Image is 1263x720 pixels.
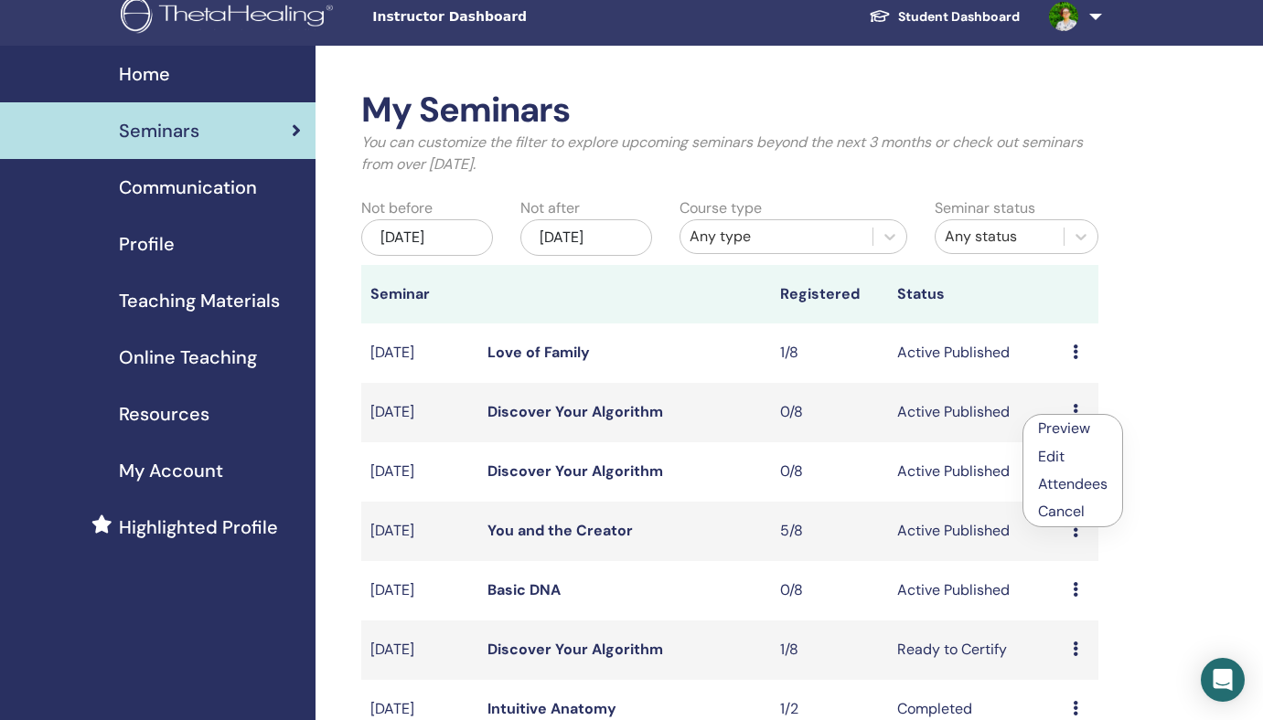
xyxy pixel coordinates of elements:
[945,226,1054,248] div: Any status
[119,287,280,314] span: Teaching Materials
[888,265,1064,323] th: Status
[690,226,863,248] div: Any type
[361,502,478,561] td: [DATE]
[361,561,478,620] td: [DATE]
[680,197,762,219] label: Course type
[487,402,663,421] a: Discover Your Algorithm
[520,219,652,256] div: [DATE]
[361,219,493,256] div: [DATE]
[361,383,478,442] td: [DATE]
[487,343,590,362] a: Love of Family
[771,561,888,620] td: 0/8
[487,640,663,659] a: Discover Your Algorithm
[888,383,1064,442] td: Active Published
[888,442,1064,502] td: Active Published
[520,197,580,219] label: Not after
[119,457,223,484] span: My Account
[361,197,433,219] label: Not before
[361,442,478,502] td: [DATE]
[487,699,616,718] a: Intuitive Anatomy
[119,60,170,88] span: Home
[361,323,478,383] td: [DATE]
[771,383,888,442] td: 0/8
[361,132,1098,175] p: You can customize the filter to explore upcoming seminars beyond the next 3 months or check out s...
[372,7,647,26] span: Instructor Dashboard
[1038,447,1065,466] a: Edit
[119,230,175,258] span: Profile
[771,442,888,502] td: 0/8
[361,620,478,680] td: [DATE]
[1201,658,1245,702] div: Open Intercom Messenger
[1038,418,1090,438] a: Preview
[771,620,888,680] td: 1/8
[119,400,209,428] span: Resources
[487,580,561,599] a: Basic DNA
[771,502,888,561] td: 5/8
[119,117,199,144] span: Seminars
[119,344,257,371] span: Online Teaching
[487,521,633,540] a: You and the Creator
[771,265,888,323] th: Registered
[869,8,891,24] img: graduation-cap-white.svg
[1049,2,1078,31] img: default.jpg
[361,90,1098,132] h2: My Seminars
[888,502,1064,561] td: Active Published
[487,461,663,481] a: Discover Your Algorithm
[771,323,888,383] td: 1/8
[888,323,1064,383] td: Active Published
[935,197,1035,219] label: Seminar status
[1038,501,1108,523] p: Cancel
[1038,474,1108,493] a: Attendees
[119,514,278,541] span: Highlighted Profile
[119,174,257,201] span: Communication
[888,620,1064,680] td: Ready to Certify
[888,561,1064,620] td: Active Published
[361,265,478,323] th: Seminar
